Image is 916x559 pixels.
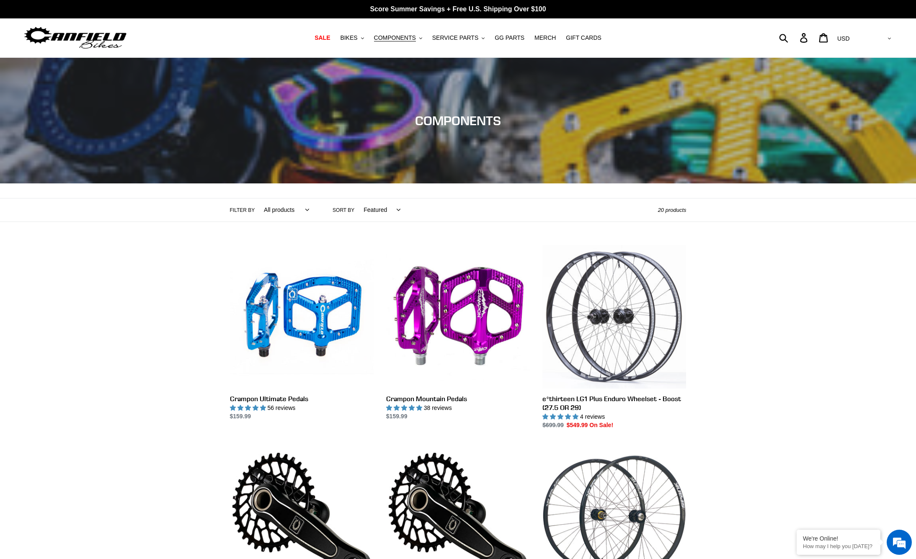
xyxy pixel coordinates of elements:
[374,34,416,41] span: COMPONENTS
[566,34,601,41] span: GIFT CARDS
[562,32,606,44] a: GIFT CARDS
[803,535,874,542] div: We're Online!
[315,34,330,41] span: SALE
[432,34,478,41] span: SERVICE PARTS
[534,34,556,41] span: MERCH
[415,113,501,128] span: COMPONENTS
[333,206,354,214] label: Sort by
[658,207,686,213] span: 20 products
[310,32,334,44] a: SALE
[495,34,524,41] span: GG PARTS
[230,206,255,214] label: Filter by
[340,34,357,41] span: BIKES
[490,32,529,44] a: GG PARTS
[803,543,874,549] p: How may I help you today?
[336,32,368,44] button: BIKES
[370,32,426,44] button: COMPONENTS
[530,32,560,44] a: MERCH
[784,28,805,47] input: Search
[428,32,489,44] button: SERVICE PARTS
[23,25,128,51] img: Canfield Bikes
